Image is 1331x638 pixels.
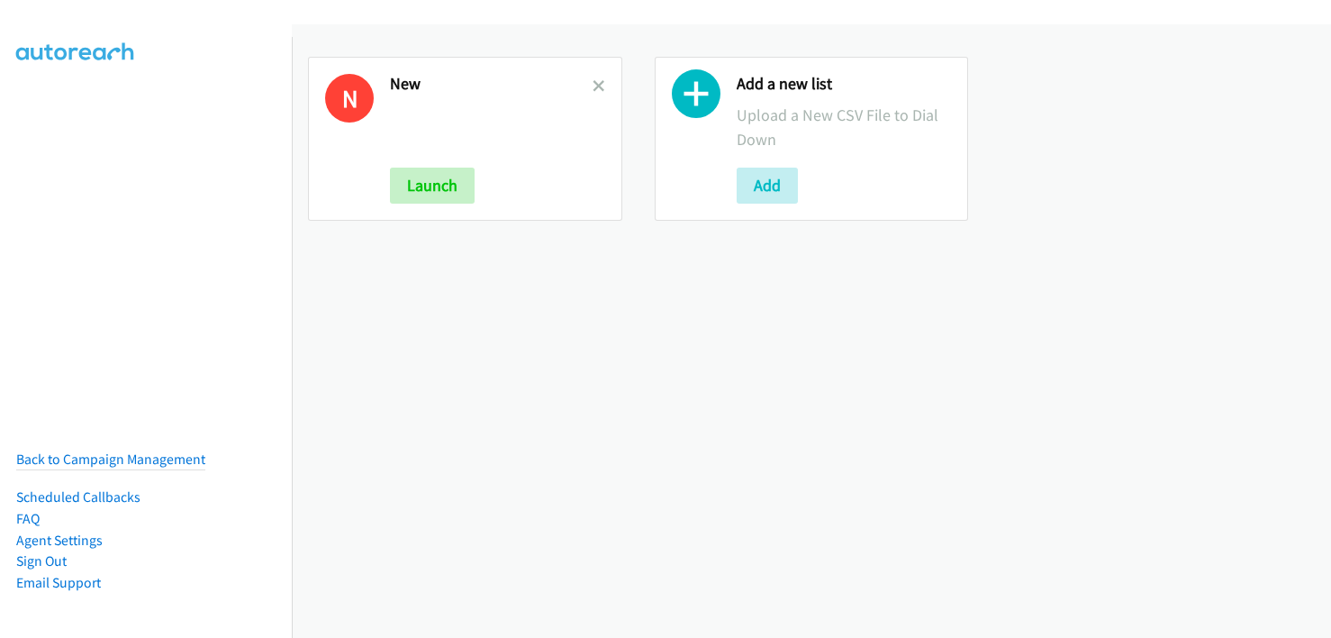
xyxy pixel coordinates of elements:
a: Back to Campaign Management [16,451,205,468]
a: Agent Settings [16,532,103,549]
h2: Add a new list [737,74,952,95]
a: FAQ [16,510,40,527]
h1: N [325,74,374,123]
a: Scheduled Callbacks [16,488,140,506]
a: Email Support [16,574,101,591]
h2: New [390,74,593,95]
button: Add [737,168,798,204]
a: Sign Out [16,552,67,570]
button: Launch [390,168,475,204]
p: Upload a New CSV File to Dial Down [737,103,952,151]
